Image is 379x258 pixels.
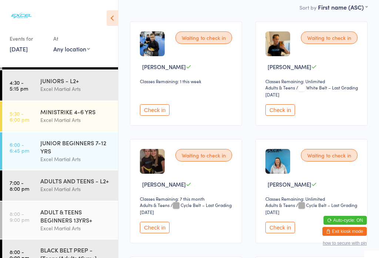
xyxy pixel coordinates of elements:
[265,104,295,116] button: Check in
[265,149,290,174] img: image1621267433.png
[140,202,170,208] div: Adults & Teens
[40,85,112,93] div: Excel Martial Arts
[268,63,311,71] span: [PERSON_NAME]
[7,6,35,25] img: Excel Martial Arts
[2,132,118,170] a: 6:00 -6:45 pmJUNIOR BEGINNERS 7-12 YRSExcel Martial Arts
[140,31,165,56] img: image1644359675.png
[301,149,358,162] div: Waiting to check in
[40,208,112,224] div: ADULT & TEENS BEGINNERS 13YRS+
[265,222,295,233] button: Check in
[140,196,234,202] div: Classes Remaining: 7 this month
[140,202,232,215] span: / Cycle Belt – Last Grading [DATE]
[10,79,28,91] time: 4:30 - 5:15 pm
[323,216,367,225] button: Auto-cycle: ON
[175,31,232,44] div: Waiting to check in
[10,33,46,45] div: Events for
[140,104,170,116] button: Check in
[40,108,112,116] div: MINISTRIKE 4-6 YRS
[265,78,360,84] div: Classes Remaining: Unlimited
[10,45,28,53] a: [DATE]
[322,227,367,236] button: Exit kiosk mode
[265,84,295,91] div: Adults & Teens
[40,155,112,163] div: Excel Martial Arts
[140,222,170,233] button: Check in
[2,70,118,101] a: 4:30 -5:15 pmJUNIORS - L2+Excel Martial Arts
[10,111,29,122] time: 5:30 - 6:00 pm
[140,149,165,174] img: image1690797985.png
[140,78,234,84] div: Classes Remaining: 1 this week
[40,224,112,232] div: Excel Martial Arts
[268,180,311,188] span: [PERSON_NAME]
[299,4,316,11] label: Sort by
[10,142,29,153] time: 6:00 - 6:45 pm
[40,77,112,85] div: JUNIORS - L2+
[10,180,29,191] time: 7:00 - 8:00 pm
[10,211,29,223] time: 8:00 - 9:00 pm
[53,33,90,45] div: At
[40,116,112,124] div: Excel Martial Arts
[40,139,112,155] div: JUNIOR BEGINNERS 7-12 YRS
[2,201,118,239] a: 8:00 -9:00 pmADULT & TEENS BEGINNERS 13YRS+Excel Martial Arts
[265,202,295,208] div: Adults & Teens
[53,45,90,53] div: Any location
[40,185,112,193] div: Excel Martial Arts
[40,177,112,185] div: ADULTS AND TEENS - L2+
[2,101,118,132] a: 5:30 -6:00 pmMINISTRIKE 4-6 YRSExcel Martial Arts
[265,84,358,98] span: / White Belt – Last Grading [DATE]
[175,149,232,162] div: Waiting to check in
[265,202,357,215] span: / Cycle Belt – Last Grading [DATE]
[318,3,368,11] div: First name (ASC)
[2,170,118,201] a: 7:00 -8:00 pmADULTS AND TEENS - L2+Excel Martial Arts
[142,180,186,188] span: [PERSON_NAME]
[323,241,367,246] button: how to secure with pin
[142,63,186,71] span: [PERSON_NAME]
[301,31,358,44] div: Waiting to check in
[265,196,360,202] div: Classes Remaining: Unlimited
[265,31,290,56] img: image1754372331.png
